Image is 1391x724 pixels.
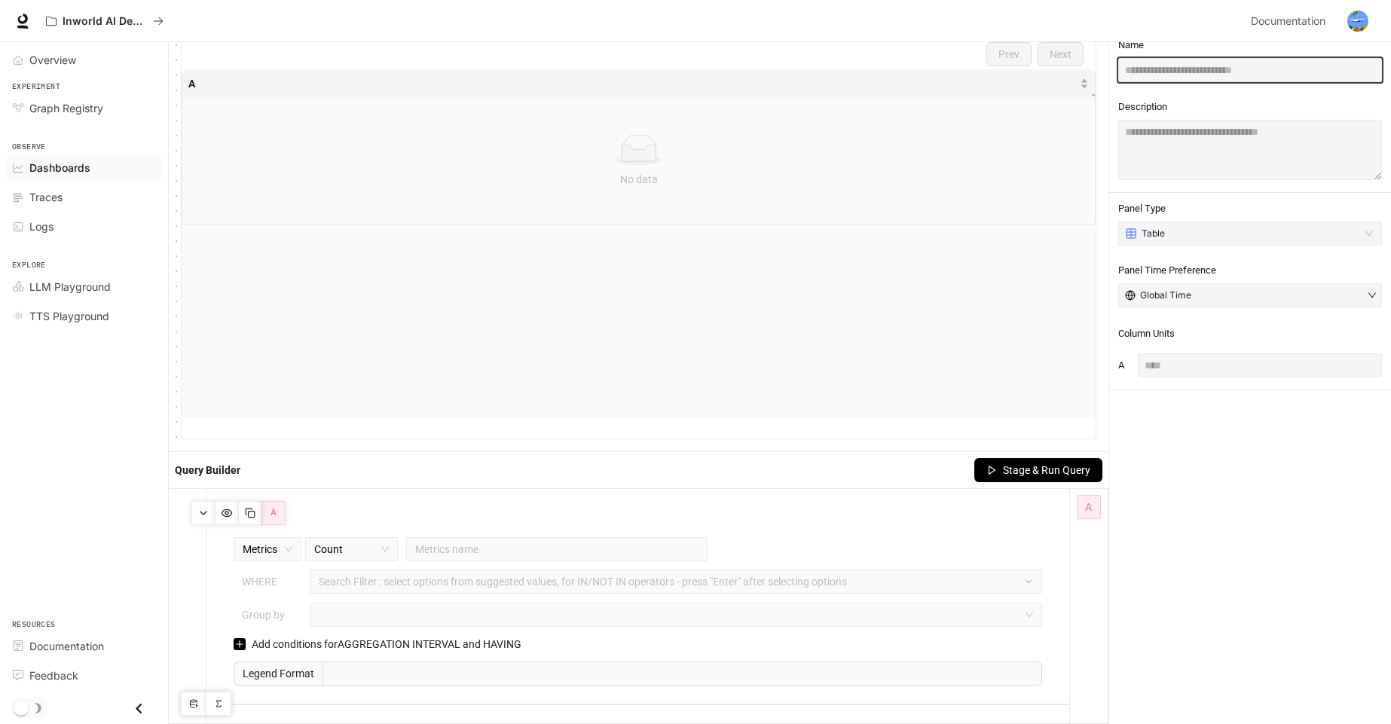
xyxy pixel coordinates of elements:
[1347,11,1368,32] img: User avatar
[1118,202,1382,215] span: Panel Type
[1118,100,1382,114] span: Description
[6,95,162,121] a: Graph Registry
[1343,6,1373,36] button: User avatar
[182,69,1095,99] th: A
[1118,359,1132,372] span: A
[1142,228,1165,240] span: Table
[1085,499,1092,515] span: A
[29,189,63,205] span: Traces
[175,462,240,478] article: Query Builder
[29,218,53,234] span: Logs
[188,75,1077,92] span: A
[242,606,285,623] article: Group by
[6,662,162,689] a: Feedback
[29,308,109,324] span: TTS Playground
[234,661,323,686] span: Legend Format
[1038,42,1084,66] button: Next
[39,6,170,36] button: All workspaces
[1118,38,1382,52] span: Name
[6,184,162,210] a: Traces
[29,638,104,654] span: Documentation
[6,154,162,181] a: Dashboards
[200,171,1077,188] div: No data
[271,506,277,520] span: A
[29,100,103,116] span: Graph Registry
[1118,328,1175,339] span: Column Units
[6,633,162,659] a: Documentation
[243,538,292,561] span: Metrics
[1251,12,1325,31] span: Documentation
[6,303,162,329] a: TTS Playground
[986,42,1032,66] button: Prev
[63,15,147,28] p: Inworld AI Demos
[1118,283,1382,307] button: Global Timedown
[314,538,389,561] span: Count
[1368,291,1377,300] span: down
[1077,495,1101,519] button: A
[29,52,76,68] span: Overview
[14,699,29,716] span: Dark mode toggle
[6,47,162,73] a: Overview
[6,213,162,240] a: Logs
[29,160,90,176] span: Dashboards
[252,636,521,652] article: Add conditions for and
[6,273,162,300] a: LLM Playground
[974,458,1102,482] button: Stage & Run Query
[261,501,286,525] button: A
[1003,462,1090,478] span: Stage & Run Query
[122,693,156,724] button: Close drawer
[242,573,277,590] article: WHERE
[1118,264,1382,277] span: Panel Time Preference
[29,667,78,683] span: Feedback
[29,279,111,295] span: LLM Playground
[1140,289,1191,301] span: Global Time
[1245,6,1337,36] a: Documentation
